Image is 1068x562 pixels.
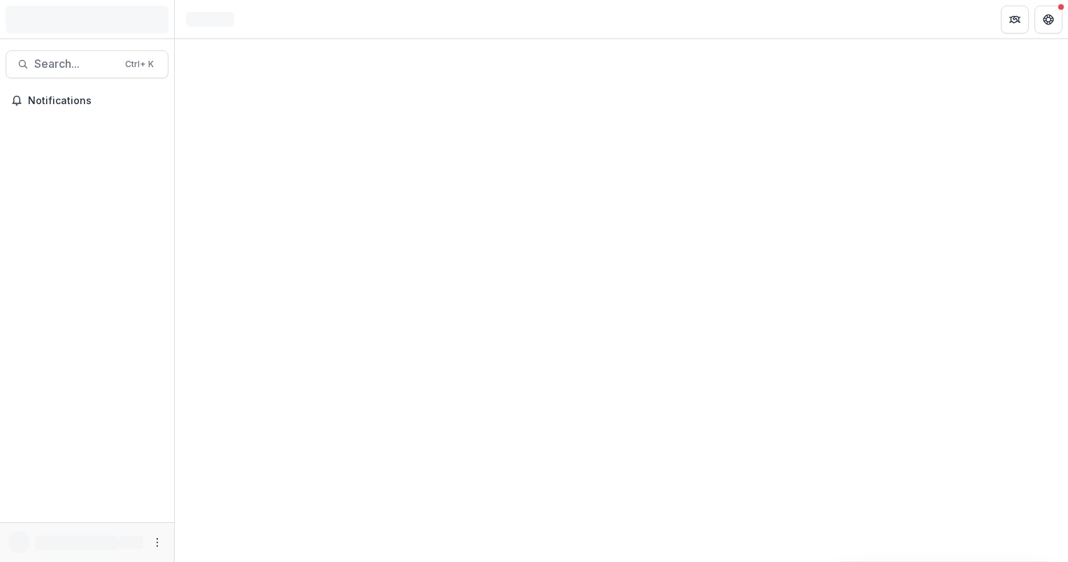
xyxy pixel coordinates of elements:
[180,9,240,29] nav: breadcrumb
[149,534,166,551] button: More
[28,95,163,107] span: Notifications
[1001,6,1029,34] button: Partners
[6,89,168,112] button: Notifications
[6,50,168,78] button: Search...
[1034,6,1062,34] button: Get Help
[122,57,157,72] div: Ctrl + K
[34,57,117,71] span: Search...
